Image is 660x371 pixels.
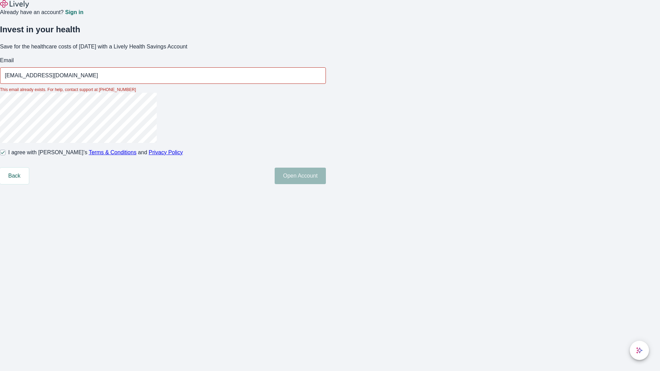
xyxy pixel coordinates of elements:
a: Privacy Policy [149,149,183,155]
span: I agree with [PERSON_NAME]’s and [8,148,183,157]
button: chat [630,341,649,360]
svg: Lively AI Assistant [636,347,643,354]
a: Terms & Conditions [89,149,136,155]
a: Sign in [65,10,83,15]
